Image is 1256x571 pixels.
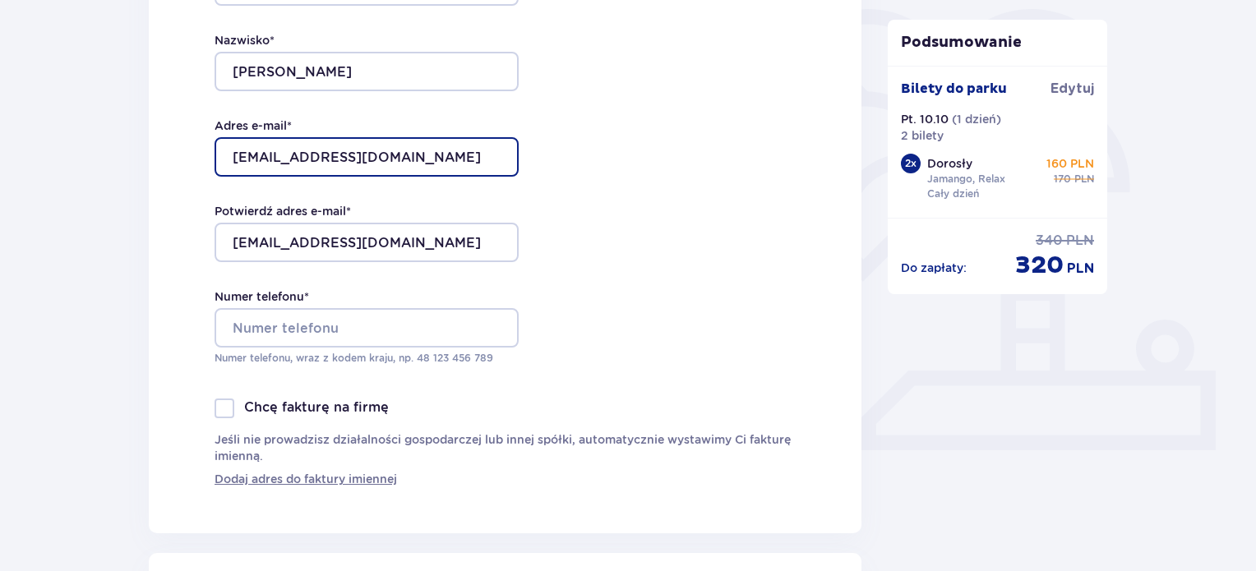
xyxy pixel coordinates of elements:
input: Nazwisko [215,52,519,91]
span: 340 [1036,232,1063,250]
a: Dodaj adres do faktury imiennej [215,471,397,487]
span: PLN [1074,172,1094,186]
label: Numer telefonu * [215,288,309,305]
label: Potwierdź adres e-mail * [215,203,351,219]
p: 2 bilety [901,127,944,144]
p: Do zapłaty : [901,260,967,276]
p: Dorosły [927,155,972,172]
input: Potwierdź adres e-mail [215,223,519,262]
p: Jamango, Relax [927,172,1005,186]
span: Edytuj [1051,80,1094,98]
p: Numer telefonu, wraz z kodem kraju, np. 48 ​123 ​456 ​789 [215,351,519,366]
p: ( 1 dzień ) [952,111,1001,127]
label: Adres e-mail * [215,117,292,134]
p: Pt. 10.10 [901,111,949,127]
p: 160 PLN [1046,155,1094,172]
span: 170 [1054,172,1071,186]
p: Jeśli nie prowadzisz działalności gospodarczej lub innej spółki, automatycznie wystawimy Ci faktu... [215,431,796,464]
span: 320 [1015,250,1064,281]
span: PLN [1066,232,1094,250]
input: Numer telefonu [215,308,519,348]
label: Nazwisko * [215,32,275,48]
div: 2 x [901,154,921,173]
p: Bilety do parku [901,80,1007,98]
p: Chcę fakturę na firmę [244,398,389,417]
span: PLN [1067,260,1094,278]
input: Adres e-mail [215,137,519,177]
p: Podsumowanie [888,33,1108,53]
p: Cały dzień [927,186,979,201]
